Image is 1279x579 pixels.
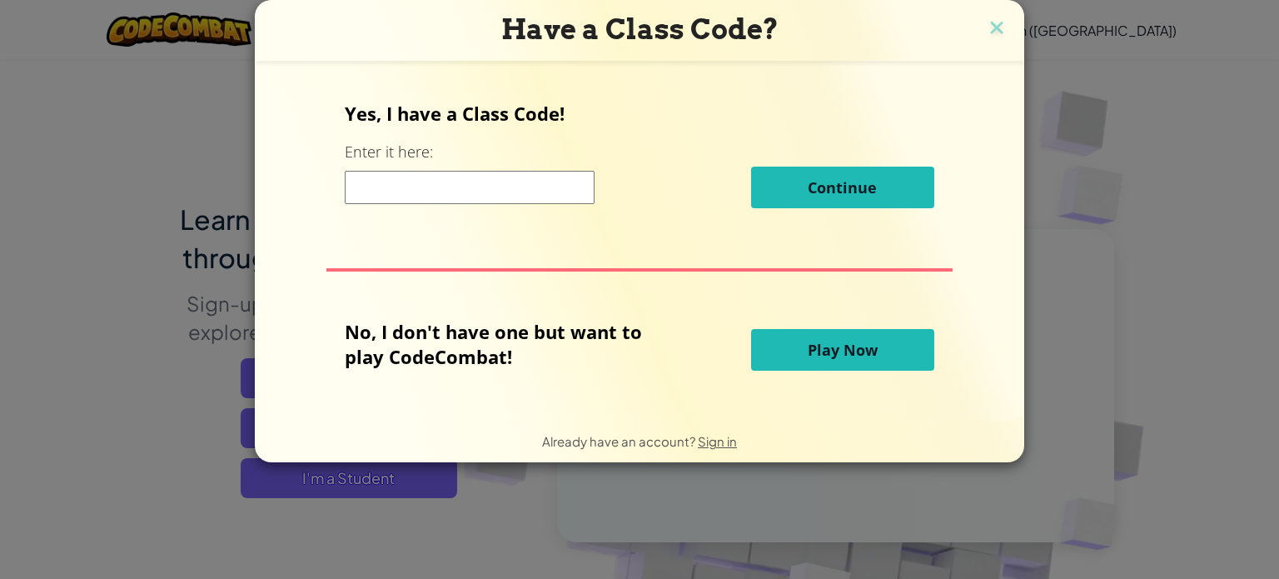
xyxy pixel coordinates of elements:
[986,17,1008,42] img: close icon
[345,142,433,162] label: Enter it here:
[751,167,934,208] button: Continue
[501,12,779,46] span: Have a Class Code?
[808,340,878,360] span: Play Now
[751,329,934,371] button: Play Now
[345,319,667,369] p: No, I don't have one but want to play CodeCombat!
[808,177,877,197] span: Continue
[345,101,933,126] p: Yes, I have a Class Code!
[698,433,737,449] a: Sign in
[542,433,698,449] span: Already have an account?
